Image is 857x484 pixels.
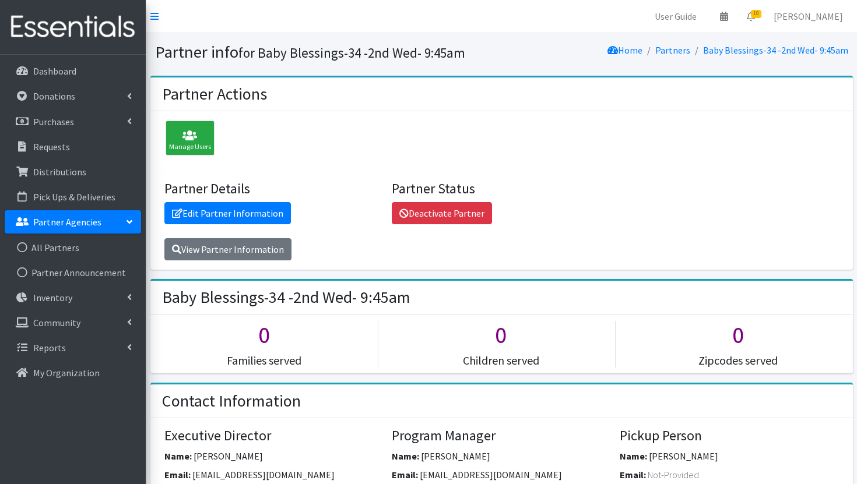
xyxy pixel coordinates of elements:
[162,288,410,308] h2: Baby Blessings-34 -2nd Wed- 9:45am
[607,44,642,56] a: Home
[150,321,378,349] h1: 0
[392,202,492,224] a: Deactivate Partner
[33,342,66,354] p: Reports
[164,238,291,260] a: View Partner Information
[5,311,141,334] a: Community
[392,181,611,197] h4: Partner Status
[655,44,690,56] a: Partners
[737,5,764,28] a: 10
[392,449,419,463] label: Name:
[703,44,848,56] a: Baby Blessings-34 -2nd Wed- 9:45am
[620,468,646,482] label: Email:
[624,321,852,349] h1: 0
[166,121,215,156] div: Manage Users
[194,450,263,462] span: [PERSON_NAME]
[5,261,141,284] a: Partner Announcement
[164,468,191,482] label: Email:
[160,134,215,146] a: Manage Users
[164,449,192,463] label: Name:
[5,336,141,359] a: Reports
[751,10,761,18] span: 10
[387,321,615,349] h1: 0
[162,84,267,104] h2: Partner Actions
[620,449,647,463] label: Name:
[150,354,378,368] h5: Families served
[164,181,384,197] h4: Partner Details
[33,367,100,379] p: My Organization
[33,166,86,178] p: Distributions
[764,5,852,28] a: [PERSON_NAME]
[624,354,852,368] h5: Zipcodes served
[5,84,141,108] a: Donations
[5,59,141,83] a: Dashboard
[164,202,291,224] a: Edit Partner Information
[238,44,465,61] small: for Baby Blessings-34 -2nd Wed- 9:45am
[33,216,101,228] p: Partner Agencies
[33,191,115,203] p: Pick Ups & Deliveries
[5,160,141,183] a: Distributions
[33,141,70,153] p: Requests
[392,468,418,482] label: Email:
[645,5,706,28] a: User Guide
[421,450,490,462] span: [PERSON_NAME]
[33,317,80,328] p: Community
[33,292,72,303] p: Inventory
[5,8,141,47] img: HumanEssentials
[162,391,301,411] h2: Contact Information
[5,210,141,234] a: Partner Agencies
[5,236,141,259] a: All Partners
[648,469,699,481] span: Not-Provided
[164,428,384,444] h4: Executive Director
[5,286,141,309] a: Inventory
[5,135,141,158] a: Requests
[33,90,75,102] p: Donations
[387,354,615,368] h5: Children served
[33,65,76,77] p: Dashboard
[5,110,141,133] a: Purchases
[5,361,141,384] a: My Organization
[33,116,74,128] p: Purchases
[155,42,497,62] h1: Partner info
[620,428,839,444] h4: Pickup Person
[420,469,562,481] span: [EMAIL_ADDRESS][DOMAIN_NAME]
[192,469,335,481] span: [EMAIL_ADDRESS][DOMAIN_NAME]
[649,450,718,462] span: [PERSON_NAME]
[392,428,611,444] h4: Program Manager
[5,185,141,209] a: Pick Ups & Deliveries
